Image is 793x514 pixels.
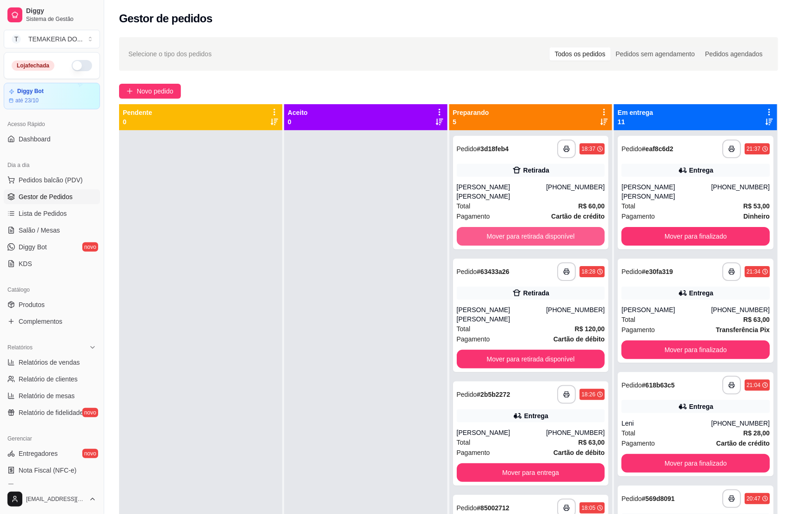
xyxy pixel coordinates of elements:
span: Relatórios de vendas [19,358,80,367]
div: [PHONE_NUMBER] [546,428,605,437]
button: Alterar Status [72,60,92,71]
div: [PHONE_NUMBER] [711,419,770,428]
strong: # eaf8c6d2 [642,145,673,153]
strong: # 3d18feb4 [477,145,509,153]
strong: # 618b63c5 [642,381,675,389]
div: Pedidos agendados [700,47,768,60]
a: Salão / Mesas [4,223,100,238]
p: 5 [453,117,489,127]
span: Pedido [621,268,642,275]
a: Relatório de fidelidadenovo [4,405,100,420]
div: 18:05 [581,504,595,512]
strong: Dinheiro [743,213,770,220]
button: Mover para finalizado [621,340,770,359]
a: Controle de caixa [4,480,100,494]
div: 21:37 [746,145,760,153]
a: DiggySistema de Gestão [4,4,100,26]
strong: R$ 53,00 [743,202,770,210]
span: Pagamento [621,438,655,448]
strong: Transferência Pix [716,326,770,334]
button: Pedidos balcão (PDV) [4,173,100,187]
div: [PERSON_NAME] [PERSON_NAME] [457,182,546,201]
span: Pagamento [621,211,655,221]
div: Entrega [524,411,548,421]
span: Pedido [457,391,477,398]
div: Entrega [689,166,713,175]
div: Gerenciar [4,431,100,446]
span: Pedido [621,381,642,389]
a: Relatório de clientes [4,372,100,387]
div: TEMAKERIA DO ... [28,34,83,44]
p: Preparando [453,108,489,117]
a: Lista de Pedidos [4,206,100,221]
strong: R$ 63,00 [578,439,605,446]
div: [PERSON_NAME] [PERSON_NAME] [457,305,546,324]
button: [EMAIL_ADDRESS][DOMAIN_NAME] [4,488,100,510]
span: Produtos [19,300,45,309]
span: Pedido [621,145,642,153]
button: Novo pedido [119,84,181,99]
div: Retirada [523,288,549,298]
span: T [12,34,21,44]
span: Total [457,201,471,211]
strong: Cartão de débito [553,449,605,456]
button: Mover para retirada disponível [457,350,605,368]
span: Entregadores [19,449,58,458]
strong: R$ 60,00 [578,202,605,210]
span: Sistema de Gestão [26,15,96,23]
div: Entrega [689,288,713,298]
a: Gestor de Pedidos [4,189,100,204]
article: até 23/10 [15,97,39,104]
strong: Cartão de crédito [716,440,770,447]
span: Nota Fiscal (NFC-e) [19,466,76,475]
span: Relatório de clientes [19,374,78,384]
p: 11 [618,117,653,127]
span: Dashboard [19,134,51,144]
span: Pagamento [621,325,655,335]
span: Relatório de fidelidade [19,408,83,417]
div: 20:47 [746,495,760,502]
p: 0 [288,117,308,127]
span: Complementos [19,317,62,326]
span: Controle de caixa [19,482,69,492]
a: Produtos [4,297,100,312]
span: Diggy [26,7,96,15]
span: plus [127,88,133,94]
div: 18:28 [581,268,595,275]
strong: # 2b5b2272 [477,391,510,398]
p: 0 [123,117,152,127]
div: 18:37 [581,145,595,153]
span: KDS [19,259,32,268]
span: [EMAIL_ADDRESS][DOMAIN_NAME] [26,495,85,503]
button: Mover para finalizado [621,227,770,246]
button: Mover para retirada disponível [457,227,605,246]
span: Pedido [621,495,642,502]
div: Pedidos sem agendamento [611,47,700,60]
article: Diggy Bot [17,88,44,95]
div: Acesso Rápido [4,117,100,132]
span: Gestor de Pedidos [19,192,73,201]
span: Relatórios [7,344,33,351]
div: Leni [621,419,711,428]
span: Salão / Mesas [19,226,60,235]
span: Diggy Bot [19,242,47,252]
span: Pagamento [457,211,490,221]
span: Total [621,428,635,438]
div: [PERSON_NAME] [PERSON_NAME] [621,182,711,201]
div: 21:34 [746,268,760,275]
span: Pedido [457,268,477,275]
span: Pedido [457,504,477,512]
div: Loja fechada [12,60,54,71]
a: Diggy Botnovo [4,240,100,254]
span: Relatório de mesas [19,391,75,401]
span: Selecione o tipo dos pedidos [128,49,212,59]
div: Todos os pedidos [550,47,611,60]
strong: R$ 28,00 [743,429,770,437]
button: Select a team [4,30,100,48]
span: Novo pedido [137,86,173,96]
p: Pendente [123,108,152,117]
div: 18:26 [581,391,595,398]
strong: # 85002712 [477,504,509,512]
a: Relatório de mesas [4,388,100,403]
strong: R$ 63,00 [743,316,770,323]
